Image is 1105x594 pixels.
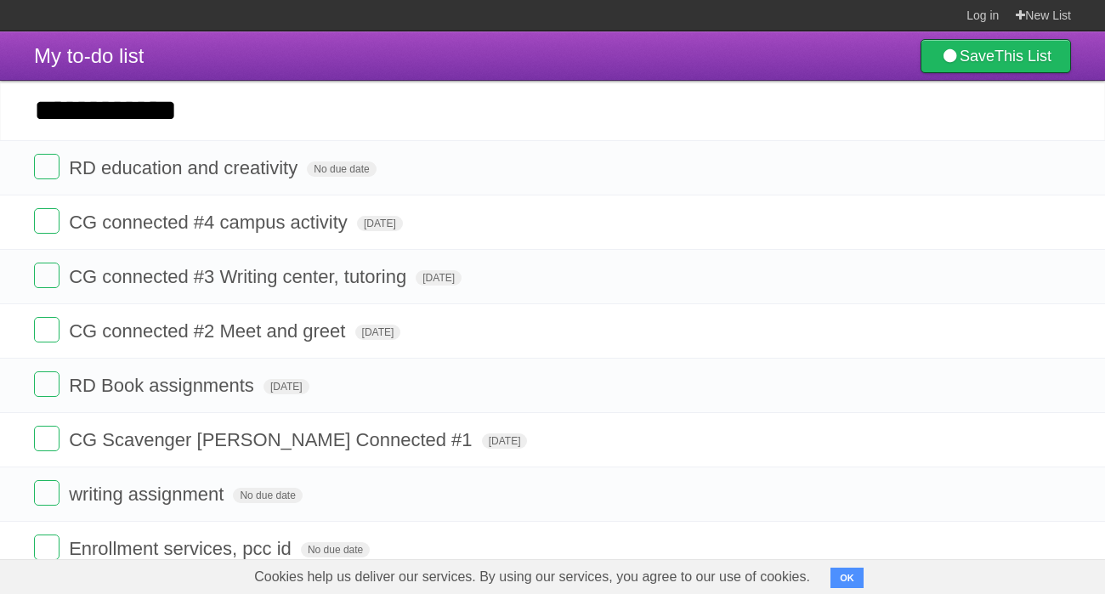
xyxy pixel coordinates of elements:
[301,542,370,557] span: No due date
[34,263,59,288] label: Done
[34,426,59,451] label: Done
[34,480,59,506] label: Done
[34,154,59,179] label: Done
[69,266,411,287] span: CG connected #3 Writing center, tutoring
[69,157,302,178] span: RD education and creativity
[69,538,296,559] span: Enrollment services, pcc id
[416,270,462,286] span: [DATE]
[482,433,528,449] span: [DATE]
[34,208,59,234] label: Done
[237,560,827,594] span: Cookies help us deliver our services. By using our services, you agree to our use of cookies.
[263,379,309,394] span: [DATE]
[69,429,476,450] span: CG Scavenger [PERSON_NAME] Connected #1
[69,484,228,505] span: writing assignment
[921,39,1071,73] a: SaveThis List
[69,212,352,233] span: CG connected #4 campus activity
[994,48,1051,65] b: This List
[830,568,864,588] button: OK
[307,161,376,177] span: No due date
[355,325,401,340] span: [DATE]
[69,320,349,342] span: CG connected #2 Meet and greet
[34,371,59,397] label: Done
[357,216,403,231] span: [DATE]
[34,44,144,67] span: My to-do list
[69,375,258,396] span: RD Book assignments
[34,317,59,342] label: Done
[233,488,302,503] span: No due date
[34,535,59,560] label: Done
